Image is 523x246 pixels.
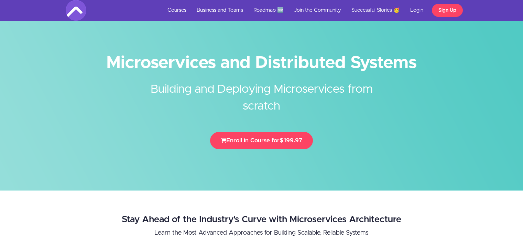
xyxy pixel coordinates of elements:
[432,4,463,17] a: Sign Up
[133,71,391,115] h2: Building and Deploying Microservices from scratch
[89,228,434,238] p: Learn the Most Advanced Approaches for Building Scalable, Reliable Systems
[280,137,302,143] span: $199.97
[210,132,313,149] button: Enroll in Course for$199.97
[89,215,434,225] h2: Stay Ahead of the Industry's Curve with Microservices Architecture
[66,55,458,71] h1: Microservices and Distributed Systems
